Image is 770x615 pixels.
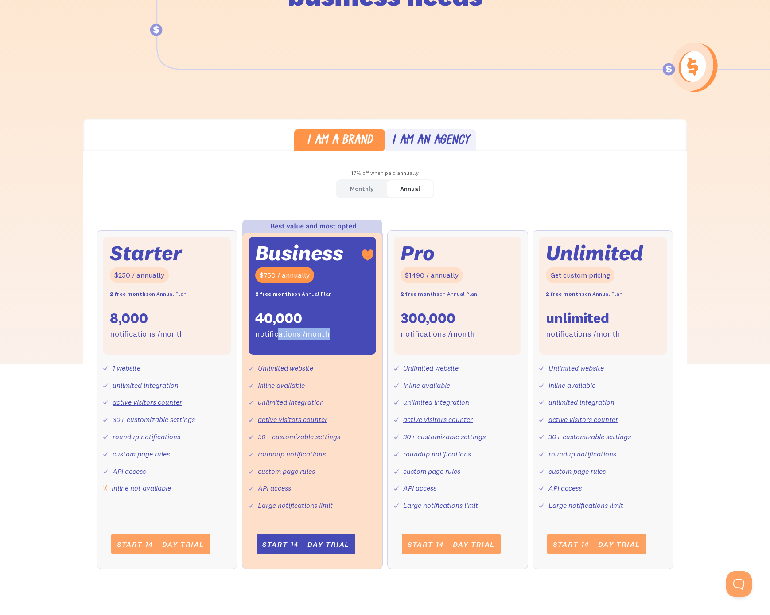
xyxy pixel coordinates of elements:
[113,448,170,460] div: custom page rules
[401,244,435,263] div: Pro
[258,379,305,392] div: Inline available
[110,290,149,297] strong: 2 free months
[548,362,604,375] div: Unlimited website
[255,244,343,263] div: Business
[548,396,614,409] div: unlimited integration
[110,328,184,340] div: notifications /month
[307,135,373,147] div: I am a brand
[255,309,302,328] div: 40,000
[546,309,609,328] div: unlimited
[548,379,595,392] div: Inline available
[546,288,622,301] div: on Annual Plan
[255,328,330,340] div: notifications /month
[110,288,187,301] div: on Annual Plan
[83,167,687,180] div: 17% off when paid annually
[546,290,585,297] strong: 2 free months
[113,398,182,406] a: active visitors counter
[403,362,459,375] div: Unlimited website
[403,379,450,392] div: Inline available
[548,465,606,478] div: custom page rules
[350,182,373,195] div: Monthly
[258,465,315,478] div: custom page rules
[255,267,314,283] div: $750 / annually
[258,415,327,424] a: active visitors counter
[548,499,623,512] div: Large notifications limit
[401,267,463,283] div: $1490 / annually
[255,288,332,301] div: on Annual Plan
[258,449,326,458] a: roundup notifications
[403,396,469,409] div: unlimited integration
[113,362,140,375] div: 1 website
[403,465,460,478] div: custom page rules
[401,328,475,340] div: notifications /month
[403,499,478,512] div: Large notifications limit
[548,449,616,458] a: roundup notifications
[258,482,291,495] div: API access
[392,135,470,147] div: I am an agency
[548,482,582,495] div: API access
[258,396,324,409] div: unlimited integration
[258,499,333,512] div: Large notifications limit
[113,432,180,441] a: roundup notifications
[403,430,486,443] div: 30+ customizable settings
[401,290,439,297] strong: 2 free months
[110,309,148,328] div: 8,000
[726,571,752,597] iframe: Toggle Customer Support
[546,244,643,263] div: Unlimited
[548,415,618,424] a: active visitors counter
[110,267,169,283] div: $250 / annually
[257,534,355,554] a: Start 14 - day trial
[401,309,455,328] div: 300,000
[113,413,195,426] div: 30+ customizable settings
[401,288,477,301] div: on Annual Plan
[258,430,340,443] div: 30+ customizable settings
[546,328,620,340] div: notifications /month
[546,267,614,283] div: Get custom pricing
[402,534,501,554] a: Start 14 - day trial
[113,379,179,392] div: unlimited integration
[548,430,631,443] div: 30+ customizable settings
[258,362,313,375] div: Unlimited website
[403,415,473,424] a: active visitors counter
[403,482,436,495] div: API access
[547,534,646,554] a: Start 14 - day trial
[113,465,146,478] div: API access
[112,482,171,495] div: Inline not available
[110,244,182,263] div: Starter
[403,449,471,458] a: roundup notifications
[400,182,420,195] div: Annual
[111,534,210,554] a: Start 14 - day trial
[255,290,294,297] strong: 2 free months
